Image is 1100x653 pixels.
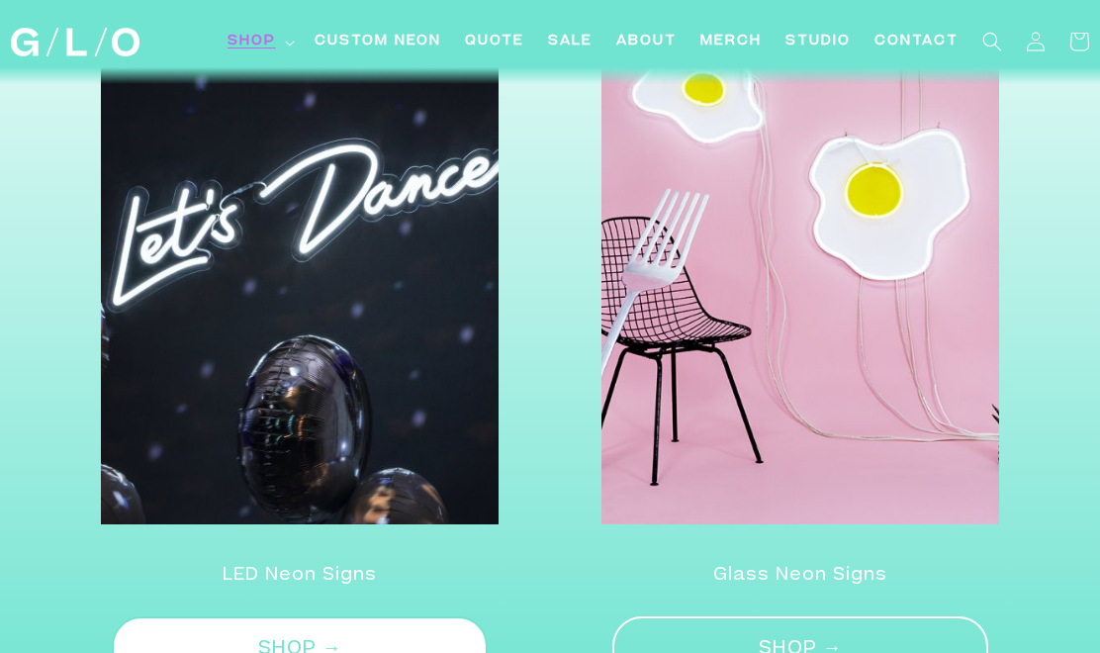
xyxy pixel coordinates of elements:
[536,20,604,64] a: SALE
[228,32,276,52] span: Shop
[580,560,1021,592] h2: Glass Neon Signs
[11,28,139,56] img: GLO Studio
[616,32,677,52] span: About
[700,32,762,52] span: Merch
[785,32,851,52] span: Studio
[774,20,863,64] a: Studio
[874,32,959,52] span: Contact
[970,20,1014,63] summary: Search
[548,32,593,52] span: SALE
[688,20,774,64] a: Merch
[1001,558,1100,653] iframe: Chat Widget
[315,32,441,52] span: Custom Neon
[303,20,453,64] a: Custom Neon
[465,32,524,52] span: Quote
[604,20,688,64] a: About
[863,20,970,64] a: Contact
[4,21,147,64] a: GLO Studio
[79,560,520,592] h2: LED Neon Signs
[216,20,303,64] summary: Shop
[453,20,536,64] a: Quote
